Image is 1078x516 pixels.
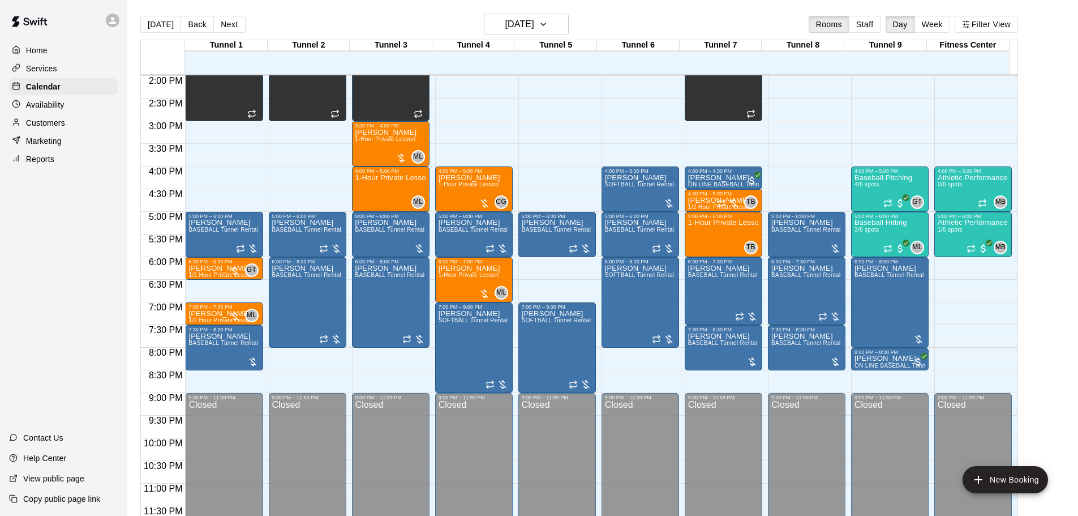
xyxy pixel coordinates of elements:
span: 9:30 PM [146,416,186,425]
span: 3:00 PM [146,121,186,131]
div: 5:00 PM – 6:00 PM [188,214,259,219]
div: 6:00 PM – 6:30 PM [188,259,259,265]
span: 4:30 PM [146,189,186,199]
span: CG [496,197,506,208]
button: Next [213,16,245,33]
div: Marketing [9,133,118,150]
button: Filter View [955,16,1018,33]
div: 6:00 PM – 8:00 PM [854,259,925,265]
div: Tunnel 5 [514,40,597,51]
div: Marcus Lucas [411,195,425,209]
span: GT [247,265,256,276]
span: All customers have paid [913,356,924,368]
div: 5:00 PM – 6:00 PM: BASEBALL Tunnel Rental [435,212,513,257]
div: 6:00 PM – 7:30 PM: BASEBALL Tunnel Rental [768,257,845,325]
span: TB [746,242,755,253]
div: Tunnel 6 [597,40,680,51]
p: Contact Us [23,432,63,443]
a: Services [9,60,118,77]
a: Customers [9,114,118,131]
span: Tate Budnick [749,241,758,254]
div: Marcus Lucas [411,150,425,164]
div: 5:00 PM – 6:00 PM [854,214,925,219]
div: Tate Budnick [744,241,758,254]
span: Recurring event [247,109,256,118]
div: 4:00 PM – 5:00 PM [605,168,676,174]
div: 4:00 PM – 5:00 PM [854,168,925,174]
span: BASEBALL Tunnel Rental [355,227,425,233]
div: 1:30 PM – 3:00 PM: After School Program [352,53,430,121]
p: Home [26,45,48,56]
span: All customers have paid [895,243,906,254]
div: 5:00 PM – 6:00 PM: BASEBALL Tunnel Rental [352,212,430,257]
span: Megan Bratetic [998,195,1007,209]
span: 4/6 spots filled [854,181,879,187]
div: Reports [9,151,118,168]
span: SOFTBALL Tunnel Rental [439,317,508,323]
span: Gilbert Tussey [250,263,259,277]
span: Recurring event [414,109,423,118]
span: BASEBALL Tunnel Rental [688,340,758,346]
button: add [963,466,1048,493]
div: 4:00 PM – 4:30 PM: Jeffrey Potts [685,167,762,189]
span: Recurring event [818,312,827,321]
div: 9:00 PM – 11:59 PM [938,395,1008,400]
span: Recurring event [883,199,892,208]
span: 8:30 PM [146,370,186,380]
span: Recurring event [735,312,744,321]
p: Calendar [26,81,61,92]
span: Recurring event [967,244,976,253]
div: 7:00 PM – 9:00 PM: SOFTBALL Tunnel Rental [435,302,513,393]
div: Tunnel 8 [762,40,844,51]
span: BASEBALL Tunnel Rental [355,272,425,278]
div: 5:00 PM – 6:00 PM [938,214,1008,219]
div: 7:30 PM – 8:30 PM [188,327,259,332]
div: 5:00 PM – 6:00 PM: BASEBALL Tunnel Rental [602,212,679,257]
a: Availability [9,96,118,113]
a: Home [9,42,118,59]
div: 7:30 PM – 8:30 PM [688,327,759,332]
span: 7:30 PM [146,325,186,335]
div: 5:00 PM – 6:00 PM: Baseball Hitting [851,212,929,257]
div: Tunnel 4 [432,40,515,51]
span: BASEBALL Tunnel Rental [188,340,258,346]
div: 7:00 PM – 9:00 PM [522,304,592,310]
span: Recurring event [486,244,495,253]
div: 6:00 PM – 8:00 PM: BASEBALL Tunnel Rental [851,257,929,348]
div: 5:00 PM – 6:00 PM [355,214,426,219]
div: 9:00 PM – 11:59 PM [188,395,259,400]
span: Marcus Lucas [416,150,425,164]
div: 4:00 PM – 5:00 PM [439,168,509,174]
div: Marcus Lucas [910,241,924,254]
div: 5:00 PM – 6:00 PM [688,214,759,219]
span: 2:00 PM [146,76,186,86]
span: Recurring event [978,199,987,208]
div: 9:00 PM – 11:59 PM [605,395,676,400]
div: 1:30 PM – 3:00 PM: After School Program [685,53,762,121]
div: Marcus Lucas [495,286,508,300]
div: 5:00 PM – 6:00 PM: 1-Hour Private Lesson [685,212,762,257]
span: Gilbert Tussey [915,195,924,209]
div: 6:00 PM – 7:00 PM [439,259,509,265]
p: View public page [23,473,84,484]
div: 7:00 PM – 7:30 PM: 1/2 Hour Private Lesson [185,302,263,325]
span: Recurring event [746,109,755,118]
span: Recurring event [569,380,578,389]
div: Tunnel 9 [844,40,927,51]
a: Calendar [9,78,118,95]
div: 4:00 PM – 5:00 PM: Baseball Pitching [851,167,929,212]
div: 7:30 PM – 8:30 PM: BASEBALL Tunnel Rental [685,325,762,370]
div: 6:00 PM – 7:00 PM: 1-Hour Private Lesson [435,257,513,302]
div: Tate Budnick [744,195,758,209]
span: ON LINE BASEBALL Tunnel 7-9 Rental [688,181,794,187]
span: BASEBALL Tunnel Rental [439,227,508,233]
div: 8:00 PM – 8:30 PM: Nick Snider [851,348,929,370]
span: GT [912,197,922,208]
div: Marcus Lucas [245,309,259,322]
div: Gilbert Tussey [245,263,259,277]
span: ML [496,287,506,298]
span: Tate Budnick [749,195,758,209]
span: BASEBALL Tunnel Rental [771,340,841,346]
